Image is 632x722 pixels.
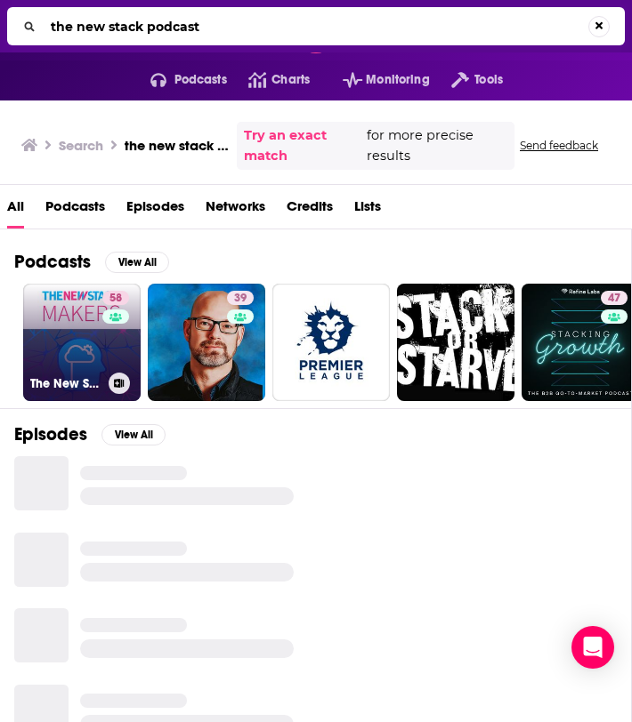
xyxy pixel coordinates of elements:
button: View All [105,252,169,273]
span: Podcasts [174,68,227,92]
a: Charts [227,66,310,94]
a: PodcastsView All [14,251,169,273]
h2: Podcasts [14,251,91,273]
a: EpisodesView All [14,423,166,445]
a: All [7,192,24,229]
span: 47 [608,290,620,308]
input: Search... [44,12,588,41]
h2: Episodes [14,423,87,445]
span: Charts [271,68,310,92]
a: Credits [287,192,333,229]
a: 39 [227,291,254,305]
span: Monitoring [366,68,429,92]
a: 58The New Stack Podcast [23,284,141,401]
div: Search... [7,7,625,45]
h3: The New Stack Podcast [30,376,101,391]
button: Send feedback [515,138,604,153]
a: Networks [206,192,265,229]
button: open menu [321,66,430,94]
span: 39 [234,290,247,308]
div: Open Intercom Messenger [571,626,614,669]
h3: Search [59,137,103,154]
h3: the new stack podcast [125,137,230,154]
a: 47 [601,291,628,305]
button: open menu [129,66,227,94]
button: View All [101,424,166,445]
a: 58 [102,291,129,305]
a: Try an exact match [244,125,362,166]
span: for more precise results [367,125,507,166]
a: Podcasts [45,192,105,229]
a: 39 [148,284,265,401]
span: 58 [109,290,122,308]
button: open menu [430,66,503,94]
span: Tools [474,68,503,92]
a: Episodes [126,192,184,229]
a: Lists [354,192,381,229]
